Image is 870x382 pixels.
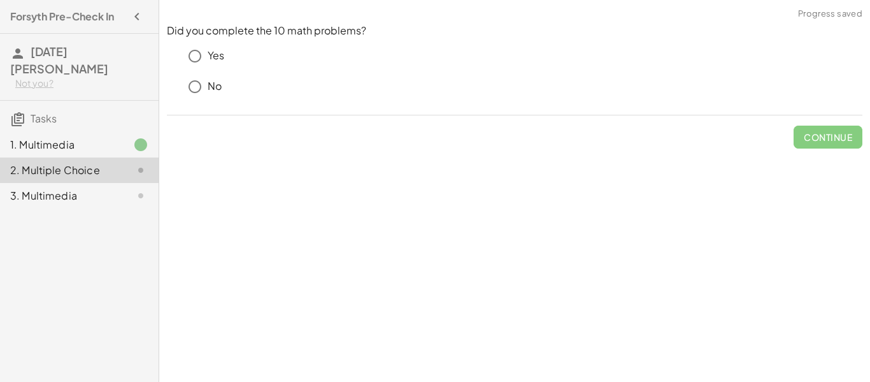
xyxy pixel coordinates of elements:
[167,24,862,38] p: Did you complete the 10 math problems?
[208,48,224,63] p: Yes
[208,79,222,94] p: No
[10,44,108,76] span: [DATE][PERSON_NAME]
[133,137,148,152] i: Task finished.
[10,188,113,203] div: 3. Multimedia
[10,9,114,24] h4: Forsyth Pre-Check In
[31,112,57,125] span: Tasks
[15,77,148,90] div: Not you?
[133,163,148,178] i: Task not started.
[10,137,113,152] div: 1. Multimedia
[133,188,148,203] i: Task not started.
[798,8,862,20] span: Progress saved
[10,163,113,178] div: 2. Multiple Choice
